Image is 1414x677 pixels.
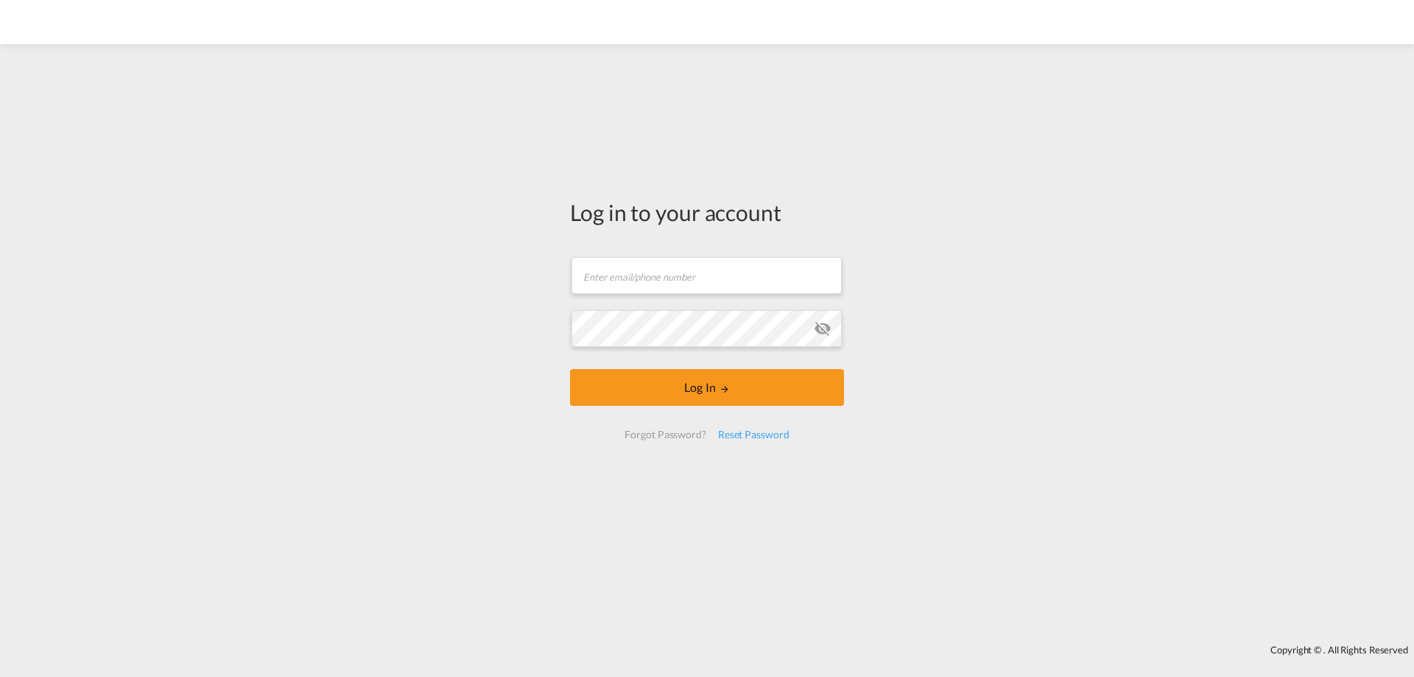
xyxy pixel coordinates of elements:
button: LOGIN [570,369,844,406]
md-icon: icon-eye-off [814,320,831,337]
div: Log in to your account [570,197,844,228]
div: Forgot Password? [619,421,711,448]
div: Reset Password [712,421,795,448]
input: Enter email/phone number [571,257,842,294]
